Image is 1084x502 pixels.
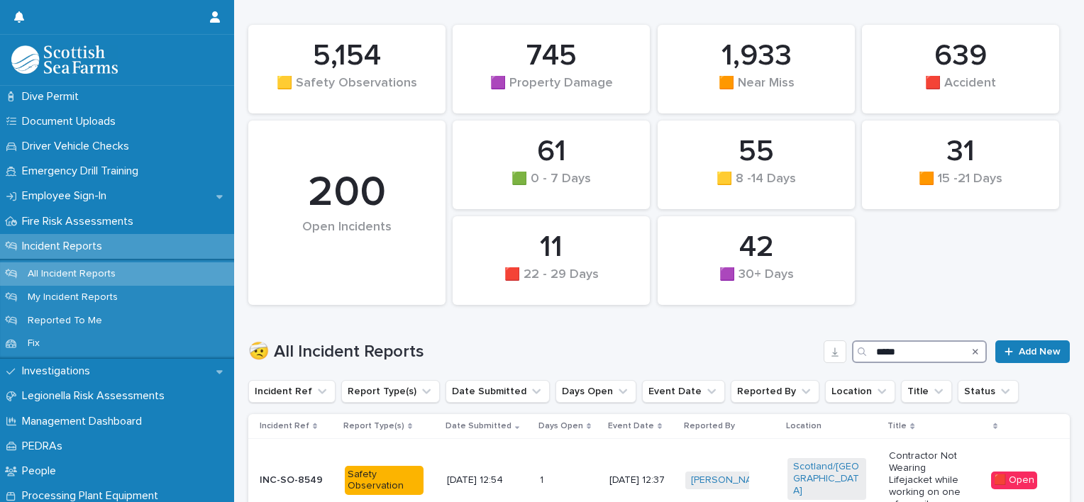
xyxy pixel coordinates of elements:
p: Days Open [538,418,583,434]
button: Status [958,380,1019,403]
span: Add New [1019,347,1061,357]
p: Management Dashboard [16,415,153,428]
a: Add New [995,340,1070,363]
a: [PERSON_NAME] [691,474,768,486]
div: 🟪 30+ Days [682,267,831,297]
p: People [16,464,67,478]
button: Location [825,380,895,403]
p: Investigations [16,364,101,378]
div: 🟨 Safety Observations [272,76,421,106]
a: Scotland/[GEOGRAPHIC_DATA] [793,461,861,496]
p: Location [786,418,822,434]
p: Incident Reports [16,240,114,253]
div: 745 [477,38,626,74]
div: 200 [272,167,421,218]
p: INC-SO-8549 [260,474,333,486]
div: 🟨 8 -14 Days [682,172,831,201]
h1: 🤕 All Incident Reports [248,342,818,362]
div: 1,933 [682,38,831,74]
button: Incident Ref [248,380,336,403]
div: 55 [682,134,831,169]
div: 🟥 Accident [886,76,1035,106]
div: 11 [477,230,626,265]
div: Open Incidents [272,220,421,264]
p: Emergency Drill Training [16,164,150,178]
p: Document Uploads [16,115,127,128]
div: 42 [682,230,831,265]
p: PEDRAs [16,440,74,453]
div: 🟧 15 -21 Days [886,172,1035,201]
p: Legionella Risk Assessments [16,389,176,403]
div: 🟥 Open [991,472,1037,489]
button: Days Open [555,380,636,403]
div: 🟪 Property Damage [477,76,626,106]
p: My Incident Reports [16,291,129,303]
p: Fire Risk Assessments [16,215,145,228]
p: Title [887,418,907,434]
button: Title [901,380,952,403]
p: Report Type(s) [343,418,404,434]
button: Reported By [731,380,819,403]
button: Event Date [642,380,725,403]
div: Safety Observation [345,466,424,496]
div: 639 [886,38,1035,74]
p: Reported To Me [16,315,114,327]
p: 1 [540,472,546,486]
input: Search [852,340,987,363]
div: 🟧 Near Miss [682,76,831,106]
p: Date Submitted [446,418,511,434]
div: 61 [477,134,626,169]
img: bPIBxiqnSb2ggTQWdOVV [11,45,118,74]
p: Employee Sign-In [16,189,118,203]
button: Date Submitted [446,380,550,403]
p: Reported By [684,418,735,434]
p: Fix [16,338,51,350]
p: Event Date [608,418,654,434]
div: 31 [886,134,1035,169]
p: Dive Permit [16,90,90,104]
div: 5,154 [272,38,421,74]
div: 🟩 0 - 7 Days [477,172,626,201]
p: [DATE] 12:37 [609,474,674,486]
button: Report Type(s) [341,380,440,403]
p: All Incident Reports [16,268,127,280]
p: Incident Ref [260,418,309,434]
div: 🟥 22 - 29 Days [477,267,626,297]
p: Driver Vehicle Checks [16,140,140,153]
p: [DATE] 12:54 [447,474,526,486]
